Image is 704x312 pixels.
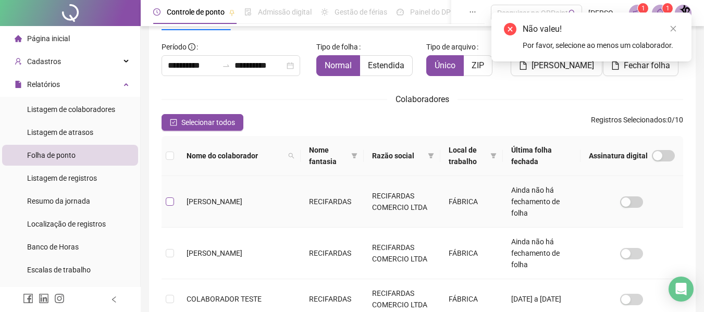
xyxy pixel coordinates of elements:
span: Colaboradores [396,94,449,104]
a: Close [668,23,679,34]
span: Cadastros [27,57,61,66]
span: search [288,153,294,159]
img: 91745 [675,5,691,21]
td: RECIFARDAS [301,228,364,279]
span: 1 [666,5,670,12]
span: file [15,81,22,88]
span: Razão social [372,150,424,161]
span: filter [428,153,434,159]
span: COLABORADOR TESTE [187,295,262,303]
span: [PERSON_NAME] [187,249,242,257]
div: Por favor, selecione ao menos um colaborador. [523,40,679,51]
span: swap-right [222,61,230,70]
span: Listagem de registros [27,174,97,182]
span: Local de trabalho [449,144,486,167]
span: linkedin [39,293,49,304]
span: Tipo de arquivo [426,41,476,53]
span: close-circle [504,23,516,35]
span: Resumo da jornada [27,197,90,205]
span: [PERSON_NAME] [187,197,242,206]
span: Relatórios [27,80,60,89]
span: Período [162,43,187,51]
span: info-circle [188,43,195,51]
span: Nome fantasia [309,144,348,167]
span: Folha de ponto [27,151,76,159]
button: Selecionar todos [162,114,243,131]
th: Última folha fechada [503,136,581,176]
span: Localização de registros [27,220,106,228]
sup: 1 [662,3,673,14]
td: RECIFARDAS COMERCIO LTDA [364,176,440,228]
span: Ainda não há fechamento de folha [511,186,560,217]
span: Banco de Horas [27,243,79,251]
span: clock-circle [153,8,160,16]
div: Não valeu! [523,23,679,35]
span: left [110,296,118,303]
span: Ainda não há fechamento de folha [511,238,560,269]
span: Registros Selecionados [591,116,666,124]
span: pushpin [229,9,235,16]
span: sun [321,8,328,16]
span: bell [656,8,665,18]
td: RECIFARDAS [301,176,364,228]
span: file-done [244,8,252,16]
span: Gestão de férias [335,8,387,16]
span: Normal [325,60,352,70]
td: FÁBRICA [440,176,503,228]
span: Listagem de colaboradores [27,105,115,114]
span: filter [488,142,499,169]
span: to [222,61,230,70]
span: user-add [15,58,22,65]
td: RECIFARDAS COMERCIO LTDA [364,228,440,279]
span: Selecionar todos [181,117,235,128]
td: FÁBRICA [440,228,503,279]
span: Controle de ponto [167,8,225,16]
span: ellipsis [469,8,476,16]
span: Página inicial [27,34,70,43]
span: check-square [170,119,177,126]
span: search [569,9,576,17]
span: filter [426,148,436,164]
span: Tipo de folha [316,41,358,53]
span: filter [351,153,357,159]
span: facebook [23,293,33,304]
span: ZIP [472,60,484,70]
span: Único [435,60,455,70]
span: Admissão digital [258,8,312,16]
span: search [286,148,297,164]
span: filter [490,153,497,159]
span: close [670,25,677,32]
span: Listagem de atrasos [27,128,93,136]
span: instagram [54,293,65,304]
span: : 0 / 10 [591,114,683,131]
span: [PERSON_NAME] [588,7,623,19]
span: Painel do DP [410,8,451,16]
div: Open Intercom Messenger [669,277,694,302]
span: 1 [641,5,645,12]
span: Escalas de trabalho [27,266,91,274]
span: Assinatura digital [589,150,648,161]
span: Nome do colaborador [187,150,284,161]
span: filter [349,142,360,169]
span: notification [633,8,642,18]
sup: 1 [638,3,648,14]
span: dashboard [397,8,404,16]
span: home [15,35,22,42]
span: Estendida [368,60,404,70]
